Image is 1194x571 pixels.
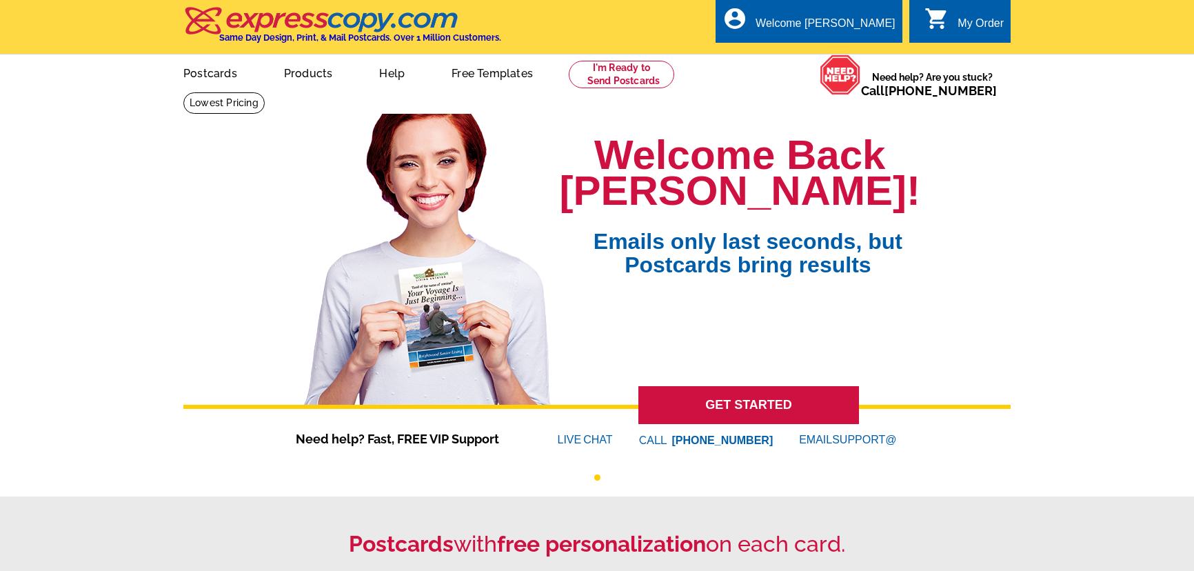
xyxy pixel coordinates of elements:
img: welcome-back-logged-in.png [296,103,560,405]
a: Postcards [161,56,259,88]
i: shopping_cart [924,6,949,31]
a: [PHONE_NUMBER] [884,83,997,98]
font: LIVE [558,432,584,448]
strong: free personalization [497,531,706,557]
span: Call [861,83,997,98]
a: Products [262,56,355,88]
span: Need help? Fast, FREE VIP Support [296,430,516,448]
button: 1 of 1 [594,474,600,481]
h2: with on each card. [183,531,1011,557]
a: Help [357,56,427,88]
img: help [820,54,861,95]
i: account_circle [722,6,747,31]
strong: Postcards [349,531,454,557]
div: My Order [958,17,1004,37]
a: Free Templates [429,56,555,88]
span: Emails only last seconds, but Postcards bring results [576,209,920,277]
a: GET STARTED [638,386,859,424]
span: Need help? Are you stuck? [861,70,1004,98]
h4: Same Day Design, Print, & Mail Postcards. Over 1 Million Customers. [219,32,501,43]
font: SUPPORT@ [832,432,898,448]
a: Same Day Design, Print, & Mail Postcards. Over 1 Million Customers. [183,17,501,43]
a: shopping_cart My Order [924,15,1004,32]
a: LIVECHAT [558,434,613,445]
div: Welcome [PERSON_NAME] [756,17,895,37]
h1: Welcome Back [PERSON_NAME]! [560,137,920,209]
